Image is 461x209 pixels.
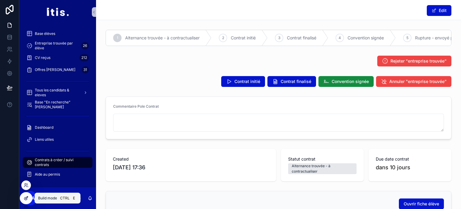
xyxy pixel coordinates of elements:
[427,5,451,16] button: Edit
[221,76,265,87] button: Contrat initié
[35,41,79,51] span: Entreprise trouvée par élève
[113,163,269,172] span: [DATE] 17:36
[376,163,410,172] p: dans 10 jours
[390,58,447,64] span: Rejeter "entreprise trouvée"
[23,28,92,39] a: Base élèves
[23,52,92,63] a: CV reçus212
[377,56,451,66] button: Rejeter "entreprise trouvée"
[23,157,92,168] a: Contrats à créer / suivi contrats
[376,156,444,162] span: Due date contrat
[113,104,159,109] span: Commentaire Pole Contrat
[376,76,451,87] button: Annuler "entreprise trouvée"
[231,35,256,41] span: Contrat initié
[19,24,96,187] div: scrollable content
[339,35,341,40] span: 4
[348,35,384,41] span: Convention signée
[46,7,69,17] img: App logo
[404,201,439,207] span: Ouvrir fiche élève
[267,76,316,87] button: Contrat finalisé
[23,87,92,98] a: Tous les candidats & eleves
[406,35,408,40] span: 5
[59,195,70,201] span: Ctrl
[23,134,92,145] a: Liens utiles
[38,196,57,201] span: Build mode
[23,99,92,110] a: Base "En recherche" [PERSON_NAME]
[81,42,89,49] div: 26
[82,66,89,73] div: 31
[281,78,311,85] span: Contrat finalisé
[23,64,92,75] a: Offres [PERSON_NAME]31
[278,35,280,40] span: 3
[35,88,79,97] span: Tous les candidats & eleves
[35,67,75,72] span: Offres [PERSON_NAME]
[35,158,86,167] span: Contrats à créer / suivi contrats
[35,172,60,177] span: Aide au permis
[23,122,92,133] a: Dashboard
[125,35,200,41] span: Alternance trouvée - à contractualiser
[292,163,353,174] div: Alternance trouvée - à contractualiser
[389,78,447,85] span: Annuler "entreprise trouvée"
[318,76,374,87] button: Convention signée
[35,31,55,36] span: Base élèves
[23,169,92,180] a: Aide au permis
[287,35,316,41] span: Contrat finalisé
[35,100,86,109] span: Base "En recherche" [PERSON_NAME]
[23,40,92,51] a: Entreprise trouvée par élève26
[234,78,260,85] span: Contrat initié
[113,156,269,162] span: Created
[35,125,53,130] span: Dashboard
[80,54,89,61] div: 212
[35,55,50,60] span: CV reçus
[117,35,118,40] span: 1
[288,156,357,162] span: Statut contrat
[71,196,76,201] span: E
[332,78,369,85] span: Convention signée
[35,137,54,142] span: Liens utiles
[222,35,224,40] span: 2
